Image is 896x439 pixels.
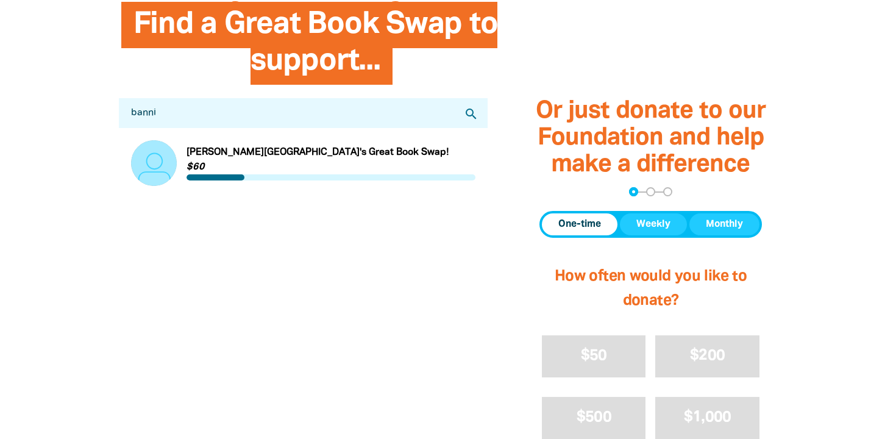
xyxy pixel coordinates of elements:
span: $500 [577,410,611,424]
button: Weekly [620,213,687,235]
h2: How often would you like to donate? [539,252,762,326]
div: Donation frequency [539,211,762,238]
button: Navigate to step 2 of 3 to enter your details [646,187,655,196]
button: Navigate to step 1 of 3 to enter your donation amount [629,187,638,196]
span: $200 [690,349,725,363]
span: Monthly [706,217,743,232]
button: One-time [542,213,617,235]
button: $200 [655,335,759,377]
i: search [464,107,478,121]
span: Or just donate to our Foundation and help make a difference [536,100,766,176]
span: Weekly [636,217,670,232]
span: Find a Great Book Swap to support... [133,11,498,85]
span: $50 [581,349,607,363]
div: Paginated content [131,140,475,186]
span: $1,000 [684,410,731,424]
span: One-time [558,217,601,232]
button: $1,000 [655,397,759,439]
button: $500 [542,397,646,439]
button: $50 [542,335,646,377]
button: Navigate to step 3 of 3 to enter your payment details [663,187,672,196]
button: Monthly [689,213,759,235]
